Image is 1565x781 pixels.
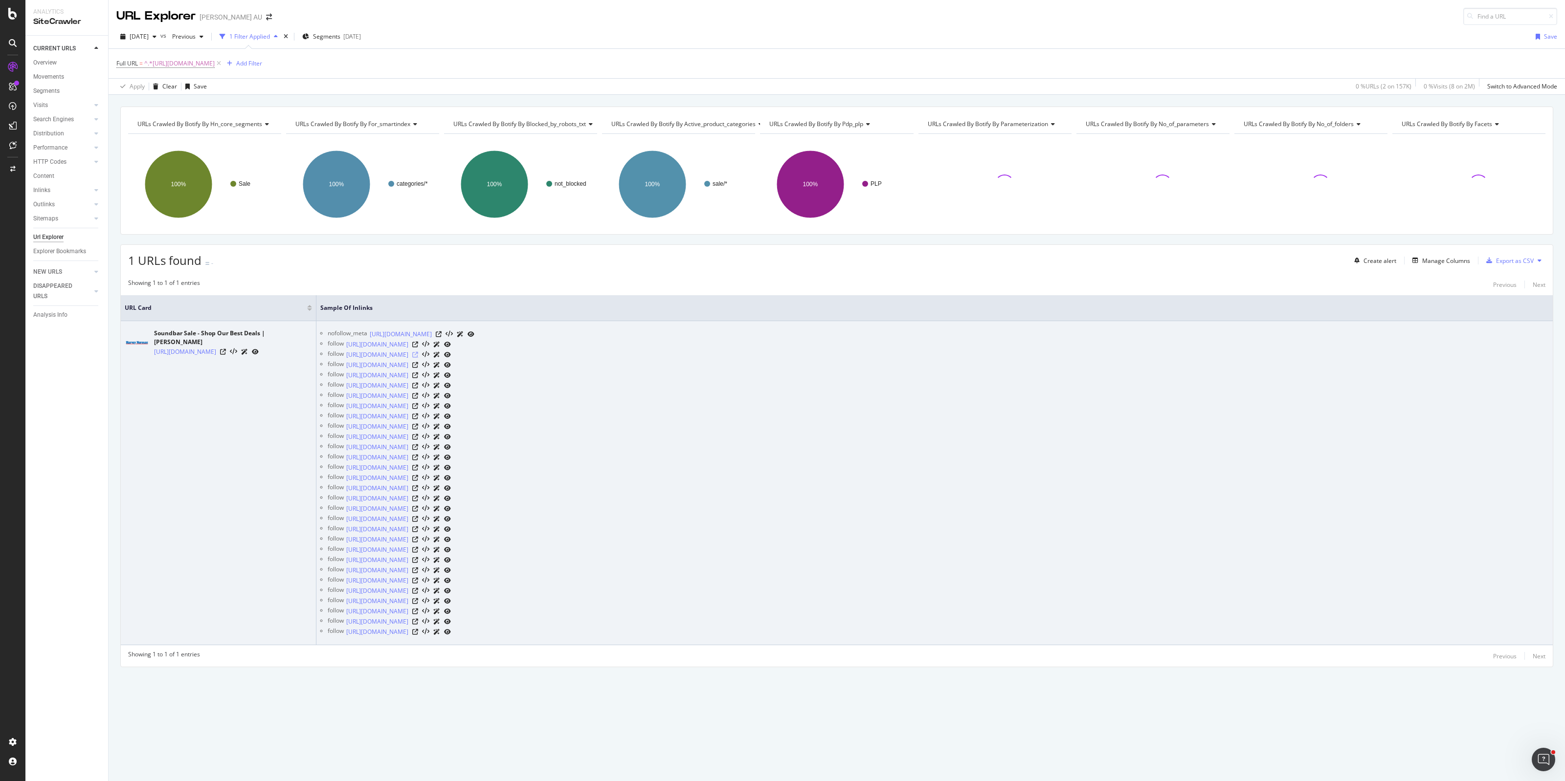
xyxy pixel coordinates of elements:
[1496,257,1534,265] div: Export as CSV
[125,337,149,349] img: main image
[487,181,502,188] text: 100%
[33,281,83,302] div: DISAPPEARED URLS
[252,347,259,357] a: URL Inspection
[412,465,418,471] a: Visit Online Page
[33,8,100,16] div: Analytics
[346,360,408,370] a: [URL][DOMAIN_NAME]
[1402,120,1492,128] span: URLs Crawled By Botify By facets
[444,411,451,421] a: URL Inspection
[346,596,408,606] a: [URL][DOMAIN_NAME]
[328,411,344,421] div: follow
[328,380,344,390] div: follow
[33,129,64,139] div: Distribution
[433,442,440,452] a: AI Url Details
[433,534,440,544] a: AI Url Details
[412,516,418,522] a: Visit Online Page
[433,421,440,432] a: AI Url Details
[346,607,408,616] a: [URL][DOMAIN_NAME]
[33,232,64,242] div: Url Explorer
[116,29,160,44] button: [DATE]
[422,413,429,420] button: View HTML Source
[444,380,451,390] a: URL Inspection
[444,606,451,616] a: URL Inspection
[328,329,367,339] div: nofollow_meta
[602,142,755,227] svg: A chart.
[1493,281,1517,289] div: Previous
[412,485,418,491] a: Visit Online Page
[433,493,440,503] a: AI Url Details
[346,422,408,432] a: [URL][DOMAIN_NAME]
[433,586,440,596] a: AI Url Details
[329,181,344,188] text: 100%
[33,58,101,68] a: Overview
[1244,120,1354,128] span: URLs Crawled By Botify By no_of_folders
[181,79,207,94] button: Save
[422,444,429,451] button: View HTML Source
[346,524,408,534] a: [URL][DOMAIN_NAME]
[1350,253,1396,268] button: Create alert
[328,360,344,370] div: follow
[422,526,429,533] button: View HTML Source
[412,608,418,614] a: Visit Online Page
[149,79,177,94] button: Clear
[422,464,429,471] button: View HTML Source
[328,349,344,360] div: follow
[160,31,168,40] span: vs
[444,473,451,483] a: URL Inspection
[33,72,64,82] div: Movements
[422,454,429,461] button: View HTML Source
[412,537,418,542] a: Visit Online Page
[422,598,429,605] button: View HTML Source
[1086,120,1209,128] span: URLs Crawled By Botify By no_of_parameters
[412,403,418,409] a: Visit Online Page
[433,544,440,555] a: AI Url Details
[168,29,207,44] button: Previous
[1422,257,1470,265] div: Manage Columns
[346,453,408,462] a: [URL][DOMAIN_NAME]
[412,342,418,347] a: Visit Online Page
[33,143,91,153] a: Performance
[346,504,408,514] a: [URL][DOMAIN_NAME]
[346,555,408,565] a: [URL][DOMAIN_NAME]
[230,348,237,355] button: View HTML Source
[444,493,451,503] a: URL Inspection
[33,214,58,224] div: Sitemaps
[346,432,408,442] a: [URL][DOMAIN_NAME]
[422,618,429,625] button: View HTML Source
[436,331,442,337] a: Visit Online Page
[412,557,418,563] a: Visit Online Page
[767,116,904,132] h4: URLs Crawled By Botify By pdp_plp
[116,8,196,24] div: URL Explorer
[33,129,91,139] a: Distribution
[433,339,440,349] a: AI Url Details
[422,495,429,502] button: View HTML Source
[412,475,418,481] a: Visit Online Page
[298,29,365,44] button: Segments[DATE]
[346,340,408,349] a: [URL][DOMAIN_NAME]
[137,120,262,128] span: URLs Crawled By Botify By hn_core_segments
[422,475,429,481] button: View HTML Source
[171,181,186,188] text: 100%
[241,347,248,357] a: AI Url Details
[444,565,451,575] a: URL Inspection
[433,462,440,473] a: AI Url Details
[433,575,440,586] a: AI Url Details
[422,372,429,379] button: View HTML Source
[168,32,196,41] span: Previous
[609,116,770,132] h4: URLs Crawled By Botify By active_product_categories
[1533,281,1545,289] div: Next
[139,59,143,67] span: =
[444,524,451,534] a: URL Inspection
[320,304,1534,312] span: Sample of Inlinks
[412,629,418,635] a: Visit Online Page
[412,619,418,625] a: Visit Online Page
[422,382,429,389] button: View HTML Source
[422,629,429,635] button: View HTML Source
[346,391,408,401] a: [URL][DOMAIN_NAME]
[211,259,213,267] div: -
[422,516,429,522] button: View HTML Source
[433,483,440,493] a: AI Url Details
[1493,279,1517,290] button: Previous
[328,473,344,483] div: follow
